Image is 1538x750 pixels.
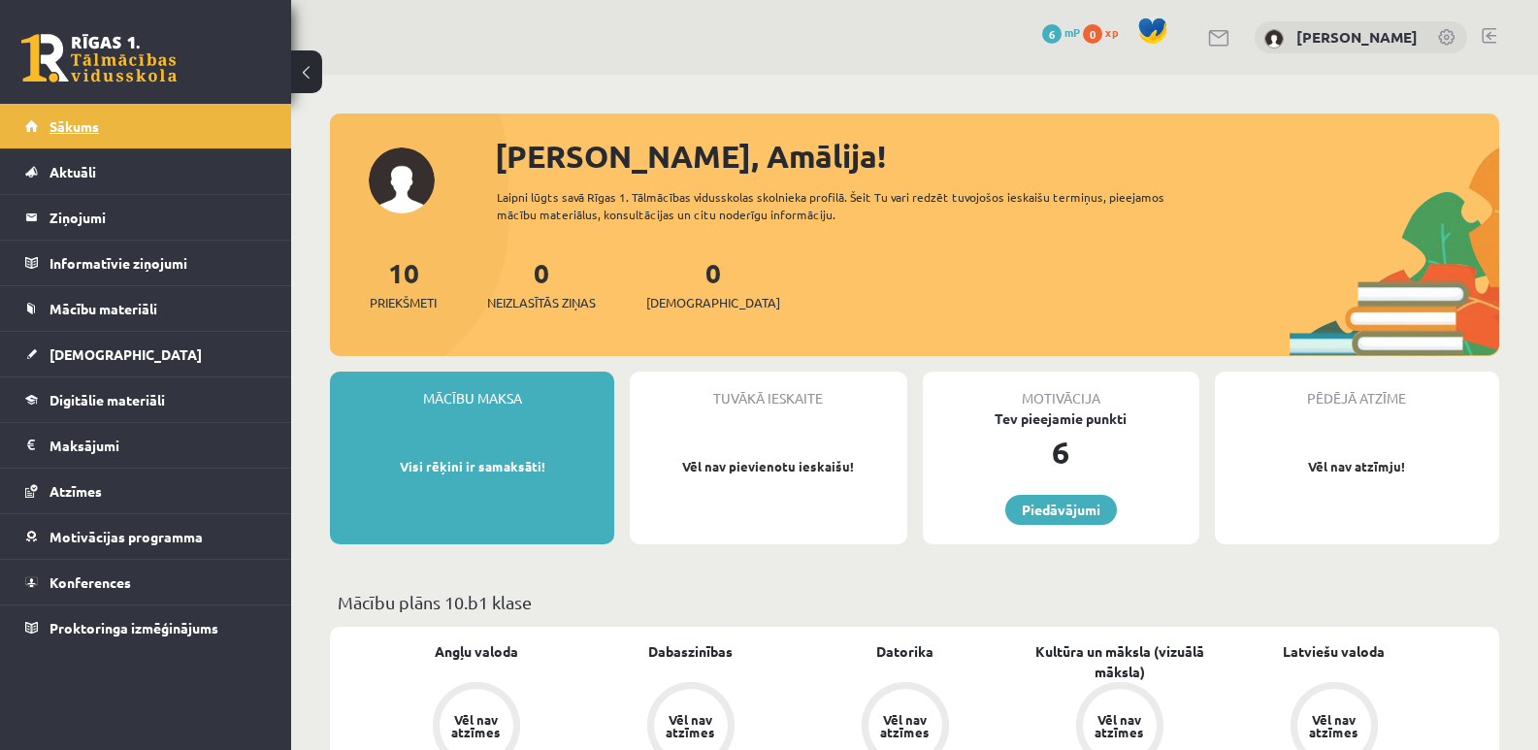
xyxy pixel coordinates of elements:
legend: Informatīvie ziņojumi [49,241,267,285]
div: Vēl nav atzīmes [1093,713,1147,738]
a: [DEMOGRAPHIC_DATA] [25,332,267,376]
span: Mācību materiāli [49,300,157,317]
a: Latviešu valoda [1283,641,1385,662]
span: Digitālie materiāli [49,391,165,408]
a: Ziņojumi [25,195,267,240]
span: Atzīmes [49,482,102,500]
div: Laipni lūgts savā Rīgas 1. Tālmācības vidusskolas skolnieka profilā. Šeit Tu vari redzēt tuvojošo... [497,188,1198,223]
span: [DEMOGRAPHIC_DATA] [49,345,202,363]
div: Tev pieejamie punkti [923,408,1199,429]
div: Tuvākā ieskaite [630,372,906,408]
a: 0[DEMOGRAPHIC_DATA] [646,255,780,312]
legend: Ziņojumi [49,195,267,240]
span: 6 [1042,24,1062,44]
a: [PERSON_NAME] [1296,27,1418,47]
a: Proktoringa izmēģinājums [25,605,267,650]
a: Sākums [25,104,267,148]
p: Visi rēķini ir samaksāti! [340,457,605,476]
a: Kultūra un māksla (vizuālā māksla) [1012,641,1227,682]
a: Motivācijas programma [25,514,267,559]
a: Mācību materiāli [25,286,267,331]
a: Atzīmes [25,469,267,513]
div: Vēl nav atzīmes [664,713,718,738]
a: Informatīvie ziņojumi [25,241,267,285]
img: Amālija Gabrene [1264,29,1284,49]
p: Mācību plāns 10.b1 klase [338,589,1491,615]
a: Konferences [25,560,267,604]
span: Neizlasītās ziņas [487,293,596,312]
a: Dabaszinības [648,641,733,662]
a: Rīgas 1. Tālmācības vidusskola [21,34,177,82]
a: Datorika [876,641,933,662]
span: Konferences [49,573,131,591]
a: 0Neizlasītās ziņas [487,255,596,312]
p: Vēl nav pievienotu ieskaišu! [639,457,897,476]
span: Aktuāli [49,163,96,180]
span: Priekšmeti [370,293,437,312]
a: Piedāvājumi [1005,495,1117,525]
div: Motivācija [923,372,1199,408]
a: Digitālie materiāli [25,377,267,422]
span: xp [1105,24,1118,40]
span: [DEMOGRAPHIC_DATA] [646,293,780,312]
a: 0 xp [1083,24,1128,40]
a: Angļu valoda [435,641,518,662]
div: 6 [923,429,1199,475]
p: Vēl nav atzīmju! [1225,457,1489,476]
a: Maksājumi [25,423,267,468]
span: Proktoringa izmēģinājums [49,619,218,636]
legend: Maksājumi [49,423,267,468]
a: 6 mP [1042,24,1080,40]
span: Motivācijas programma [49,528,203,545]
div: Pēdējā atzīme [1215,372,1499,408]
div: Vēl nav atzīmes [1307,713,1361,738]
div: Mācību maksa [330,372,614,408]
span: 0 [1083,24,1102,44]
a: 10Priekšmeti [370,255,437,312]
div: Vēl nav atzīmes [878,713,933,738]
a: Aktuāli [25,149,267,194]
span: Sākums [49,117,99,135]
div: [PERSON_NAME], Amālija! [495,133,1499,179]
span: mP [1064,24,1080,40]
div: Vēl nav atzīmes [449,713,504,738]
